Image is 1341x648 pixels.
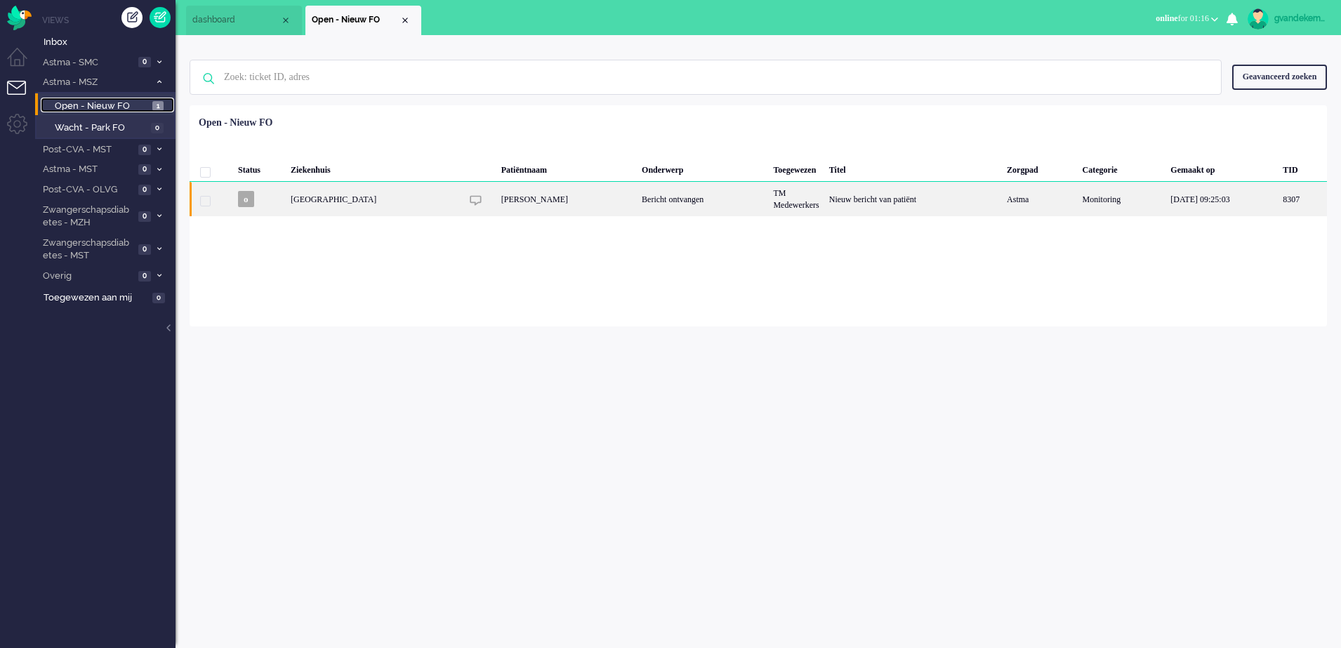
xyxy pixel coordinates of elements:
li: Dashboard menu [7,48,39,79]
span: Wacht - Park FO [55,121,147,135]
div: Nieuw bericht van patiënt [824,182,1002,216]
span: Post-CVA - MST [41,143,134,157]
div: [PERSON_NAME] [496,182,637,216]
span: online [1156,13,1177,23]
div: TID [1278,154,1327,182]
div: Bericht ontvangen [637,182,768,216]
span: Zwangerschapsdiabetes - MST [41,237,134,263]
li: onlinefor 01:16 [1147,4,1227,35]
input: Zoek: ticket ID, adres [213,60,1202,94]
div: 8307 [1278,182,1327,216]
a: Quick Ticket [150,7,171,28]
button: onlinefor 01:16 [1147,8,1227,29]
div: Close tab [280,15,291,26]
span: Zwangerschapsdiabetes - MZH [41,204,134,230]
a: gvandekempe [1245,8,1327,29]
div: Patiëntnaam [496,154,637,182]
div: Close tab [399,15,411,26]
span: Astma - SMC [41,56,134,70]
div: Categorie [1078,154,1166,182]
span: Inbox [44,36,176,49]
a: Wacht - Park FO 0 [41,119,174,135]
div: Zorgpad [1002,154,1077,182]
a: Omnidesk [7,9,32,20]
div: Titel [824,154,1002,182]
span: Post-CVA - OLVG [41,183,134,197]
div: gvandekempe [1274,11,1327,25]
img: flow_omnibird.svg [7,6,32,30]
div: TM Medewerkers [768,182,824,216]
li: Tickets menu [7,81,39,112]
span: 0 [138,244,151,255]
img: ic-search-icon.svg [190,60,227,97]
span: 0 [138,145,151,155]
span: 0 [138,164,151,175]
a: Toegewezen aan mij 0 [41,289,176,305]
span: 0 [138,57,151,67]
div: [DATE] 09:25:03 [1165,182,1278,216]
span: dashboard [192,14,280,26]
img: avatar [1248,8,1269,29]
div: Astma [1002,182,1077,216]
div: [GEOGRAPHIC_DATA] [286,182,461,216]
span: 0 [152,293,165,303]
div: Open - Nieuw FO [199,116,272,130]
div: Onderwerp [637,154,768,182]
li: Views [42,14,176,26]
span: 0 [151,123,164,133]
li: View [305,6,421,35]
span: Open - Nieuw FO [312,14,399,26]
div: Monitoring [1078,182,1166,216]
img: ic_chat_grey.svg [470,194,482,206]
div: Toegewezen [768,154,824,182]
span: Overig [41,270,134,283]
span: 0 [138,271,151,282]
div: Status [233,154,286,182]
div: Ziekenhuis [286,154,461,182]
span: 0 [138,211,151,222]
li: Admin menu [7,114,39,145]
span: for 01:16 [1156,13,1209,23]
div: Geavanceerd zoeken [1232,65,1327,89]
span: Astma - MSZ [41,76,150,89]
a: Inbox [41,34,176,49]
span: Open - Nieuw FO [55,100,149,113]
div: 8307 [190,182,1327,216]
span: 0 [138,185,151,195]
li: Dashboard [186,6,302,35]
div: Gemaakt op [1165,154,1278,182]
span: Toegewezen aan mij [44,291,148,305]
span: Astma - MST [41,163,134,176]
div: Creëer ticket [121,7,143,28]
span: 1 [152,101,164,112]
a: Open - Nieuw FO 1 [41,98,174,113]
span: o [238,191,254,207]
